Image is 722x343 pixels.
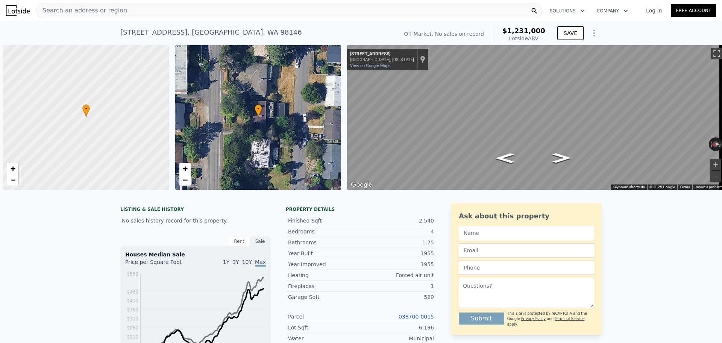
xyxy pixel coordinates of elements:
div: [STREET_ADDRESS] , [GEOGRAPHIC_DATA] , WA 98146 [120,27,302,38]
a: Zoom in [7,163,18,174]
div: Finished Sqft [288,217,361,224]
a: View on Google Maps [350,63,391,68]
div: 1955 [361,261,434,268]
span: 3Y [232,259,239,265]
div: 1955 [361,250,434,257]
a: 038700-0015 [399,314,434,320]
div: Houses Median Sale [125,251,266,258]
div: Bathrooms [288,239,361,246]
div: Lot Sqft [288,324,361,331]
div: Water [288,335,361,342]
button: Zoom out [710,171,721,182]
a: Terms (opens in new tab) [680,185,690,189]
span: 10Y [242,259,252,265]
span: + [11,164,15,173]
div: Lotside ARV [502,35,545,42]
span: + [182,164,187,173]
input: Phone [459,261,594,275]
div: Fireplaces [288,282,361,290]
span: $1,231,000 [502,27,545,35]
button: Show Options [587,26,602,41]
span: • [82,105,90,112]
div: Rent [229,236,250,246]
button: Company [591,4,634,18]
input: Name [459,226,594,240]
div: Forced air unit [361,271,434,279]
tspan: $360 [127,307,138,313]
div: 2,540 [361,217,434,224]
div: Garage Sqft [288,293,361,301]
div: • [255,104,262,117]
div: LISTING & SALE HISTORY [120,206,271,214]
tspan: $210 [127,334,138,340]
div: 6,196 [361,324,434,331]
div: This site is protected by reCAPTCHA and the Google and apply. [507,311,594,327]
a: Open this area in Google Maps (opens a new window) [349,180,374,190]
div: 1 [361,282,434,290]
path: Go North, 35th Ave SW [488,151,522,165]
div: • [82,104,90,117]
tspan: $310 [127,316,138,322]
a: Privacy Policy [521,317,546,321]
div: Property details [286,206,436,212]
span: Search an address or region [36,6,127,15]
button: Solutions [544,4,591,18]
div: Ask about this property [459,211,594,221]
tspan: $460 [127,290,138,295]
div: Price per Square Foot [125,258,196,270]
a: Zoom out [179,174,191,186]
span: • [255,105,262,112]
a: Zoom out [7,174,18,186]
div: 4 [361,228,434,235]
div: Year Built [288,250,361,257]
div: Sale [250,236,271,246]
a: Log In [637,7,671,14]
div: Bedrooms [288,228,361,235]
div: No sales history record for this property. [120,214,271,227]
span: − [11,175,15,184]
input: Email [459,243,594,258]
path: Go South, 35th Ave SW [545,151,579,165]
div: Parcel [288,313,361,320]
a: Terms of Service [555,317,584,321]
tspan: $410 [127,298,138,303]
tspan: $559 [127,271,138,277]
div: [STREET_ADDRESS] [350,51,414,57]
div: Heating [288,271,361,279]
a: Show location on map [420,55,425,64]
a: Zoom in [179,163,191,174]
button: Submit [459,313,504,325]
div: Municipal [361,335,434,342]
div: Off Market. No sales on record [404,30,484,38]
span: Max [255,259,266,267]
span: © 2025 Google [649,185,675,189]
button: Rotate counterclockwise [709,137,713,151]
span: 1Y [223,259,229,265]
div: 1.75 [361,239,434,246]
span: − [182,175,187,184]
div: Year Improved [288,261,361,268]
tspan: $260 [127,325,138,331]
img: Lotside [6,5,30,16]
a: Free Account [671,4,716,17]
button: Zoom in [710,159,721,170]
button: SAVE [557,26,584,40]
img: Google [349,180,374,190]
div: 520 [361,293,434,301]
button: Keyboard shortcuts [613,184,645,190]
div: [GEOGRAPHIC_DATA], [US_STATE] [350,57,414,62]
